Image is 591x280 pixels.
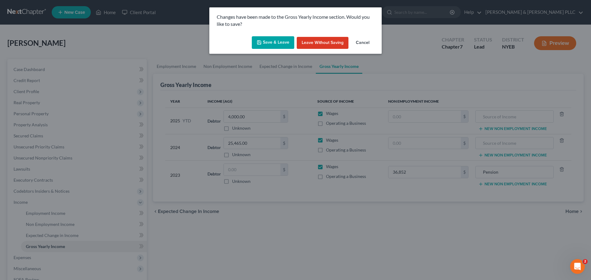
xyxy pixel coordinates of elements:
iframe: Intercom live chat [570,259,585,274]
button: Save & Leave [252,36,294,49]
span: 2 [583,259,588,264]
p: Changes have been made to the Gross Yearly Income section. Would you like to save? [217,14,374,28]
button: Cancel [351,37,374,49]
button: Leave without Saving [297,37,348,49]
